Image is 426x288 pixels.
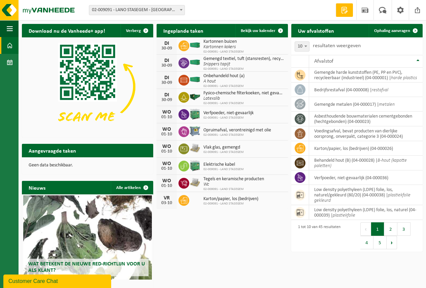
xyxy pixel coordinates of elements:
[372,88,388,93] i: restafval
[203,162,244,167] span: Elektrische kabel
[189,142,201,154] img: LP-PA-00000-WDN-11
[203,96,220,101] i: Latexslib
[189,59,201,65] img: HK-XC-40-GN-00
[23,195,152,280] a: Wat betekent de nieuwe RED-richtlijn voor u als klant?
[22,144,83,157] h2: Aangevraagde taken
[203,133,271,137] span: 02-009091 - LANO STASEGEM
[160,75,173,81] div: DI
[189,91,201,102] img: HK-XS-16-GN-00
[189,125,201,137] img: PB-AP-0800-MET-02-01
[203,202,258,206] span: 02-009091 - LANO STASEGEM
[160,58,173,63] div: DI
[203,177,264,182] span: Tegels en keramische producten
[22,181,52,194] h2: Nieuws
[360,222,371,236] button: Previous
[384,222,397,236] button: 2
[379,102,395,107] i: metalen
[309,141,423,156] td: karton/papier, los (bedrijven) (04-000026)
[371,222,384,236] button: 1
[3,273,112,288] iframe: chat widget
[160,63,173,68] div: 30-09
[295,41,309,52] span: 10
[203,128,271,133] span: Opruimafval, verontreinigd met olie
[203,56,285,62] span: Gemengd textiel, tuft (stansresten), recycleerbaar
[295,42,309,51] span: 10
[387,236,397,249] button: Next
[203,187,264,191] span: 02-009091 - LANO STASEGEM
[203,39,244,44] span: Kartonnen buizen
[309,156,423,170] td: behandeld hout (B) (04-000028) |
[203,101,285,105] span: 02-009091 - LANO STASEGEM
[291,24,341,37] h2: Uw afvalstoffen
[203,167,244,171] span: 02-009091 - LANO STASEGEM
[203,67,285,71] span: 02-009091 - LANO STASEGEM
[314,193,411,203] i: plastiekfolie gekleurd
[309,83,423,97] td: bedrijfsrestafval (04-000008) |
[160,201,173,205] div: 03-10
[235,24,287,37] a: Bekijk uw kalender
[313,43,361,49] label: resultaten weergeven
[160,98,173,102] div: 30-09
[189,42,201,48] img: HK-XC-40-GN-00
[160,195,173,201] div: VR
[360,236,373,249] button: 4
[203,50,244,54] span: 02-009091 - LANO STASEGEM
[314,158,407,168] i: B-hout (kapotte paletten)
[333,213,355,218] i: plastiekfolie
[203,73,244,79] span: Onbehandeld hout (a)
[203,182,209,187] i: Wc
[160,184,173,188] div: 01-10
[189,177,201,188] img: LP-PA-00000-WDN-11
[89,5,185,15] span: 02-009091 - LANO STASEGEM - HARELBEKE
[160,166,173,171] div: 01-10
[309,185,423,205] td: low density polyethyleen (LDPE) folie, los, naturel/gekleurd (80/20) (04-000038) |
[157,24,210,37] h2: Ingeplande taken
[160,81,173,85] div: 30-09
[160,132,173,137] div: 01-10
[189,108,201,120] img: PB-HB-1400-HPE-GN-11
[111,181,153,194] a: Alle artikelen
[374,29,410,33] span: Ophaling aanvragen
[160,161,173,166] div: WO
[203,84,244,88] span: 02-009091 - LANO STASEGEM
[203,91,285,96] span: Fysico-chemische filterkoeken, niet gevaarlijk
[391,75,417,81] i: harde plastics
[160,144,173,149] div: WO
[369,24,422,37] a: Ophaling aanvragen
[160,149,173,154] div: 01-10
[203,110,254,116] span: Verfpoeder, niet-gevaarlijk
[28,261,145,273] span: Wat betekent de nieuwe RED-richtlijn voor u als klant?
[160,92,173,98] div: DI
[309,126,423,141] td: voedingsafval, bevat producten van dierlijke oorsprong, onverpakt, categorie 3 (04-000024)
[126,29,141,33] span: Verberg
[22,24,112,37] h2: Download nu de Vanheede+ app!
[203,79,216,84] i: A hout
[309,97,423,111] td: gemengde metalen (04-000017) |
[189,159,201,172] img: PB-HB-1400-HPE-GN-11
[160,178,173,184] div: WO
[89,5,185,15] span: 02-009091 - LANO STASEGEM - HARELBEKE
[203,116,254,120] span: 02-009091 - LANO STASEGEM
[29,163,146,168] p: Geen data beschikbaar.
[309,205,423,220] td: low density polyethyleen (LDPE) folie, los, naturel (04-000039) |
[203,150,244,154] span: 02-009091 - LANO STASEGEM
[203,196,258,202] span: Karton/papier, los (bedrijven)
[121,24,153,37] button: Verberg
[160,41,173,46] div: DI
[309,170,423,185] td: verfpoeder, niet-gevaarlijk (04-000036)
[22,37,153,136] img: Download de VHEPlus App
[309,68,423,83] td: gemengde harde kunststoffen (PE, PP en PVC), recycleerbaar (industrieel) (04-000001) |
[160,46,173,51] div: 30-09
[373,236,387,249] button: 5
[309,111,423,126] td: asbesthoudende bouwmaterialen cementgebonden (hechtgebonden) (04-000023)
[189,76,201,83] img: HK-XC-40-GN-00
[295,222,340,250] div: 1 tot 10 van 45 resultaten
[203,62,230,67] i: Snippers tapijt
[160,109,173,115] div: WO
[397,222,411,236] button: 3
[160,127,173,132] div: WO
[203,145,244,150] span: Vlak glas, gemengd
[160,115,173,120] div: 01-10
[314,59,333,64] span: Afvalstof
